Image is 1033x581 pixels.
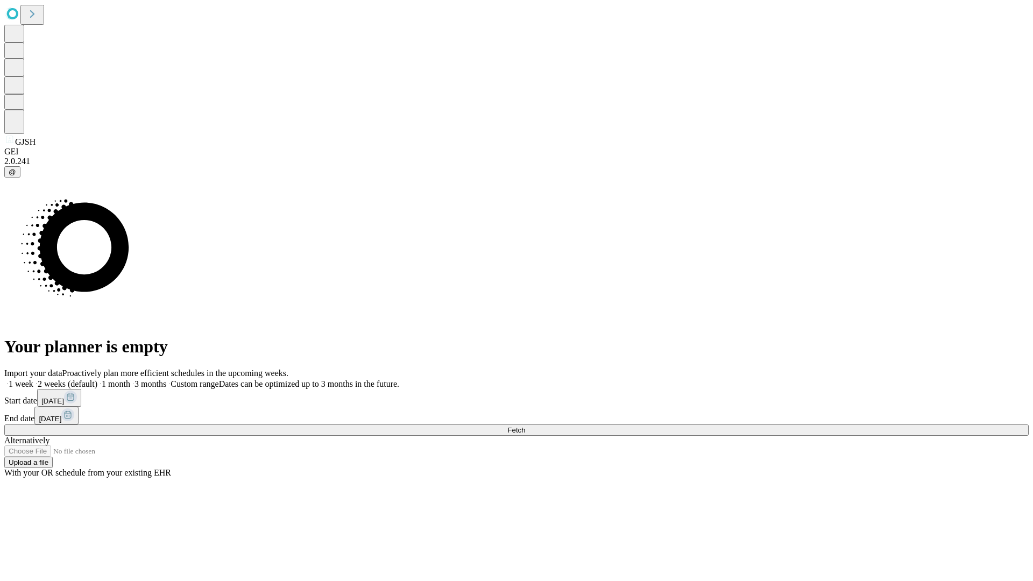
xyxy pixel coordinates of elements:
span: 2 weeks (default) [38,379,97,388]
span: 1 week [9,379,33,388]
button: [DATE] [37,389,81,407]
span: Import your data [4,369,62,378]
span: @ [9,168,16,176]
span: [DATE] [39,415,61,423]
span: 3 months [135,379,166,388]
div: End date [4,407,1029,424]
span: Proactively plan more efficient schedules in the upcoming weeks. [62,369,288,378]
div: GEI [4,147,1029,157]
span: Alternatively [4,436,49,445]
span: [DATE] [41,397,64,405]
span: GJSH [15,137,36,146]
button: Upload a file [4,457,53,468]
span: 1 month [102,379,130,388]
button: Fetch [4,424,1029,436]
span: Custom range [171,379,218,388]
button: @ [4,166,20,178]
span: With your OR schedule from your existing EHR [4,468,171,477]
span: Fetch [507,426,525,434]
button: [DATE] [34,407,79,424]
div: Start date [4,389,1029,407]
h1: Your planner is empty [4,337,1029,357]
span: Dates can be optimized up to 3 months in the future. [219,379,399,388]
div: 2.0.241 [4,157,1029,166]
